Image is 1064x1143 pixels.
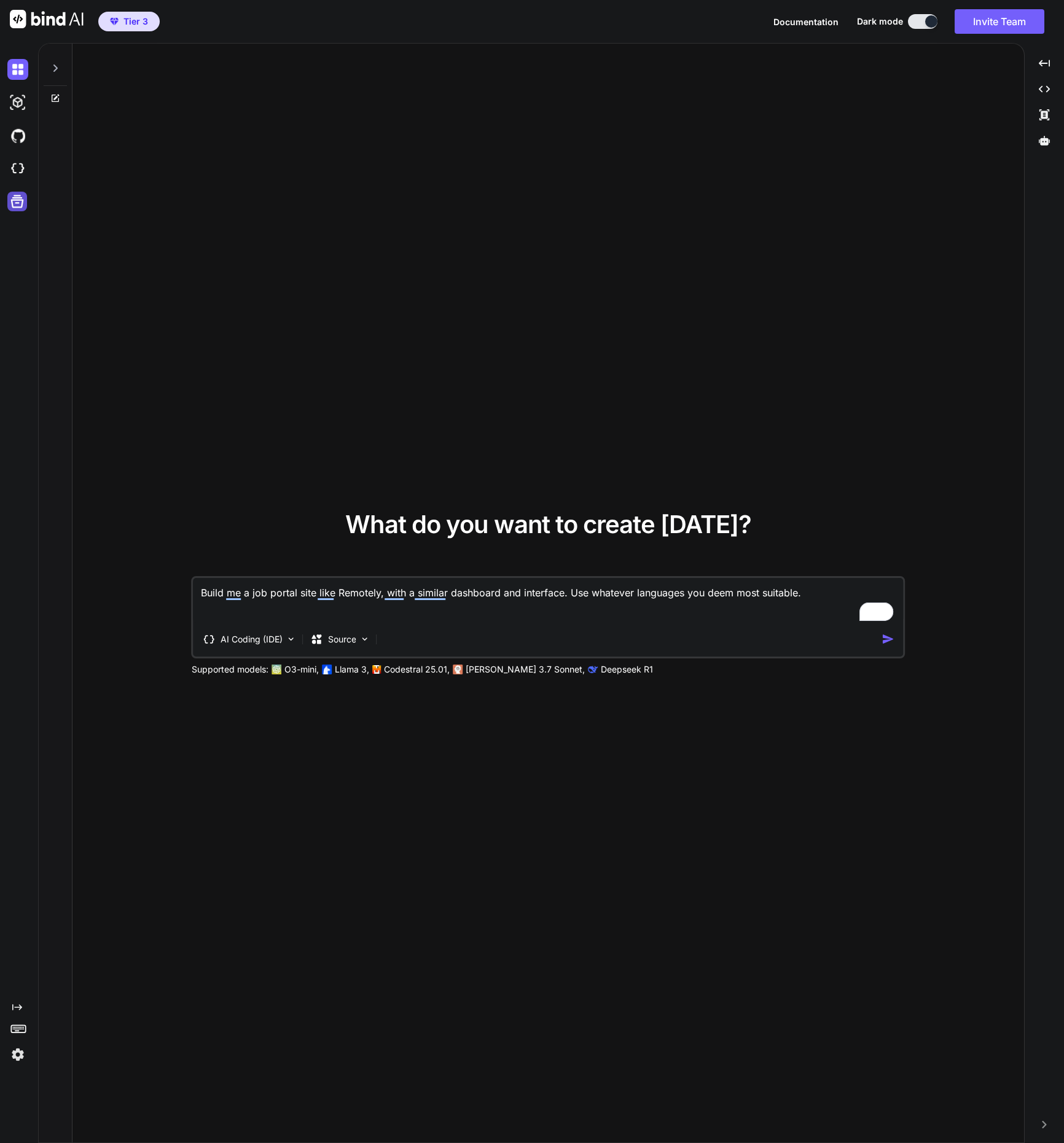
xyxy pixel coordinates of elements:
[194,578,904,623] textarea: To enrich screen reader interactions, please activate Accessibility in Grammarly extension settings
[7,59,28,80] img: darkChat
[7,92,28,113] img: darkAi-studio
[360,634,370,644] img: Pick Models
[192,663,268,676] p: Supported models:
[323,665,332,674] img: Llama2
[110,18,119,25] img: premium
[882,633,894,646] img: icon
[373,665,381,674] img: Mistral-AI
[453,665,463,674] img: claude
[284,663,319,676] p: O3-mini,
[601,663,653,676] p: Deepseek R1
[272,665,282,674] img: GPT-4
[7,158,28,179] img: cloudideIcon
[328,633,356,646] p: Source
[98,12,160,31] button: premiumTier 3
[335,663,369,676] p: Llama 3,
[773,17,839,27] span: Documentation
[857,15,903,28] span: Dark mode
[345,509,751,539] span: What do you want to create [DATE]?
[123,15,148,28] span: Tier 3
[7,125,28,146] img: githubDark
[955,9,1044,34] button: Invite Team
[7,1044,28,1065] img: settings
[589,665,598,674] img: claude
[221,633,283,646] p: AI Coding (IDE)
[773,15,839,28] button: Documentation
[10,10,84,28] img: Bind AI
[384,663,450,676] p: Codestral 25.01,
[466,663,585,676] p: [PERSON_NAME] 3.7 Sonnet,
[286,634,297,644] img: Pick Tools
